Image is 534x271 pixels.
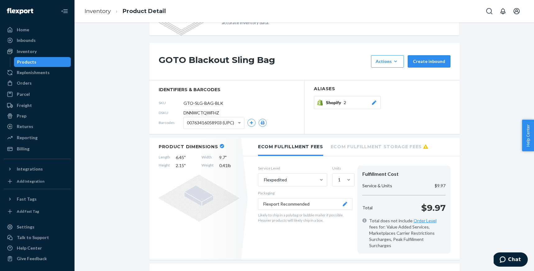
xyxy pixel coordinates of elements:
span: identifiers & barcodes [159,87,295,93]
span: 2.15 [176,162,196,169]
a: Reporting [4,133,71,143]
span: Length [159,154,170,161]
a: Add Fast Tag [4,207,71,216]
a: Order Level [414,218,437,223]
span: 6.45 [176,154,196,161]
span: " [184,155,186,160]
span: SKU [159,100,183,105]
button: Actions [371,55,404,68]
button: Close Navigation [58,5,71,17]
a: Add Integration [4,176,71,186]
p: $9.97 [435,183,446,189]
li: Ecom Fulfillment Storage Fees [331,138,428,155]
div: Add Fast Tag [17,209,39,214]
a: Settings [4,222,71,232]
div: Parcel [17,91,30,97]
iframe: Opens a widget where you can chat to one of our agents [494,252,528,268]
button: Fast Tags [4,194,71,204]
a: Prep [4,111,71,121]
div: Integrations [17,166,43,172]
button: Open account menu [510,5,523,17]
span: Height [159,162,170,169]
button: Integrations [4,164,71,174]
label: Units [332,166,352,171]
div: Give Feedback [17,255,47,262]
span: Total does not include fees for: Value Added Services, Marketplaces Carrier Restrictions Surcharg... [369,218,446,249]
div: Inbounds [17,37,36,43]
p: Service & Units [362,183,392,189]
div: Talk to Support [17,234,49,241]
button: Help Center [522,120,534,151]
span: 00763416058903 (UPC) [187,118,234,128]
span: Weight [201,162,214,169]
div: Settings [17,224,34,230]
span: Shopify [326,100,344,106]
a: Inventory [84,8,111,15]
div: Orders [17,80,32,86]
div: 1 [338,177,341,183]
span: 9.7 [219,154,239,161]
span: 2 [344,100,346,106]
div: Flexpedited [264,177,287,183]
div: Actions [376,58,399,64]
span: Barcodes [159,120,183,125]
input: 1 [337,177,338,183]
div: Returns [17,123,33,130]
h1: GOTO Blackout Sling Bag [159,55,368,68]
p: Total [362,205,373,211]
p: $9.97 [421,202,446,214]
span: DNNWCTQWFHZ [183,110,219,116]
div: Fast Tags [17,196,37,202]
h2: Aliases [314,87,450,91]
div: Help Center [17,245,42,251]
a: Freight [4,100,71,110]
li: Ecom Fulfillment Fees [258,138,323,156]
p: Likely to ship in a polybag or bubble mailer if possible. Heavier products will likely ship in a ... [258,212,352,223]
p: Packaging [258,190,352,196]
div: Reporting [17,135,38,141]
a: Help Center [4,243,71,253]
a: Replenishments [4,68,71,78]
div: Replenishments [17,69,50,76]
button: Open notifications [497,5,509,17]
div: Home [17,27,29,33]
a: Product Detail [123,8,166,15]
a: Home [4,25,71,35]
div: Freight [17,102,32,109]
a: Inbounds [4,35,71,45]
button: Give Feedback [4,254,71,264]
div: Add Integration [17,179,44,184]
button: Open Search Box [483,5,496,17]
span: 0.41 lb [219,162,239,169]
a: Billing [4,144,71,154]
span: DSKU [159,110,183,115]
a: Returns [4,122,71,131]
a: Inventory [4,47,71,56]
div: Billing [17,146,29,152]
button: Talk to Support [4,233,71,242]
button: Flexport Recommended [258,198,352,210]
div: Inventory [17,48,37,55]
button: Create inbound [408,55,450,68]
a: Parcel [4,89,71,99]
a: Products [14,57,71,67]
h2: Product Dimensions [159,144,218,149]
a: Orders [4,78,71,88]
div: Prep [17,113,26,119]
div: Products [17,59,36,65]
img: Flexport logo [7,8,33,14]
span: " [184,163,186,168]
div: Fulfillment Cost [362,171,446,178]
span: " [225,155,227,160]
input: Flexpedited [263,177,264,183]
label: Service Level [258,166,327,171]
ol: breadcrumbs [79,2,171,20]
button: Shopify2 [314,96,381,109]
span: Width [201,154,214,161]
